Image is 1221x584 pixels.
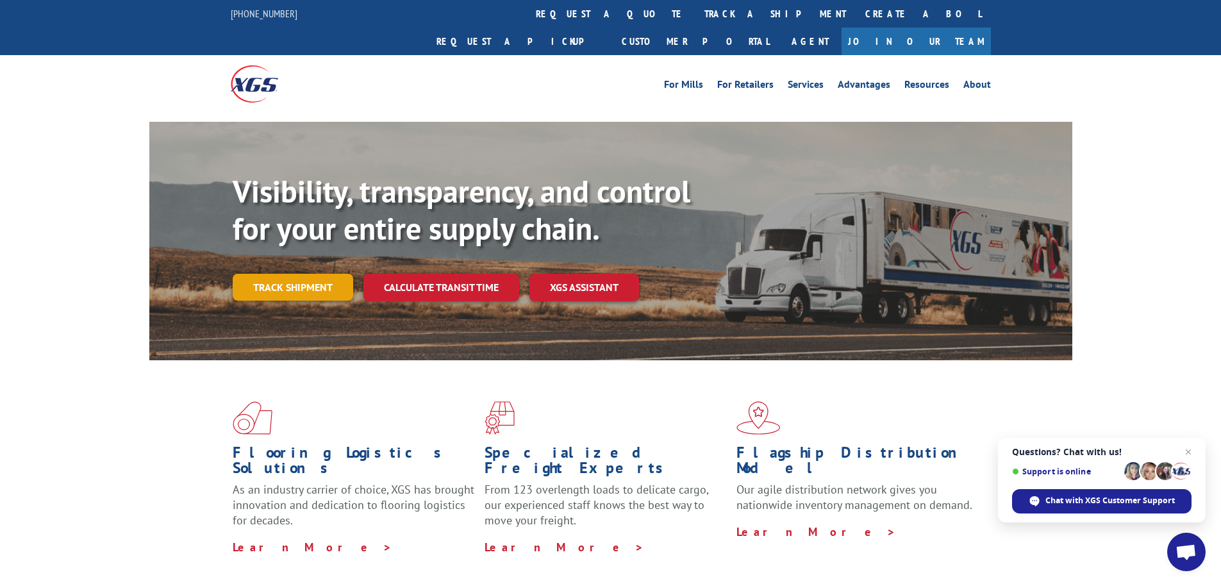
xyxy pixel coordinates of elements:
a: [PHONE_NUMBER] [231,7,297,20]
span: Support is online [1012,467,1120,476]
h1: Flooring Logistics Solutions [233,445,475,482]
span: Chat with XGS Customer Support [1045,495,1175,506]
a: For Retailers [717,79,774,94]
span: Close chat [1181,444,1196,460]
span: Questions? Chat with us! [1012,447,1192,457]
a: Advantages [838,79,890,94]
span: As an industry carrier of choice, XGS has brought innovation and dedication to flooring logistics... [233,482,474,528]
a: Resources [904,79,949,94]
a: Join Our Team [842,28,991,55]
img: xgs-icon-total-supply-chain-intelligence-red [233,401,272,435]
a: Learn More > [736,524,896,539]
a: Learn More > [233,540,392,555]
p: From 123 overlength loads to delicate cargo, our experienced staff knows the best way to move you... [485,482,727,539]
a: Agent [779,28,842,55]
div: Chat with XGS Customer Support [1012,489,1192,513]
a: About [963,79,991,94]
a: Calculate transit time [363,274,519,301]
a: Customer Portal [612,28,779,55]
a: Learn More > [485,540,644,555]
a: Request a pickup [427,28,612,55]
b: Visibility, transparency, and control for your entire supply chain. [233,171,690,248]
div: Open chat [1167,533,1206,571]
a: For Mills [664,79,703,94]
a: Services [788,79,824,94]
h1: Specialized Freight Experts [485,445,727,482]
span: Our agile distribution network gives you nationwide inventory management on demand. [736,482,972,512]
h1: Flagship Distribution Model [736,445,979,482]
a: XGS ASSISTANT [529,274,639,301]
img: xgs-icon-flagship-distribution-model-red [736,401,781,435]
img: xgs-icon-focused-on-flooring-red [485,401,515,435]
a: Track shipment [233,274,353,301]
